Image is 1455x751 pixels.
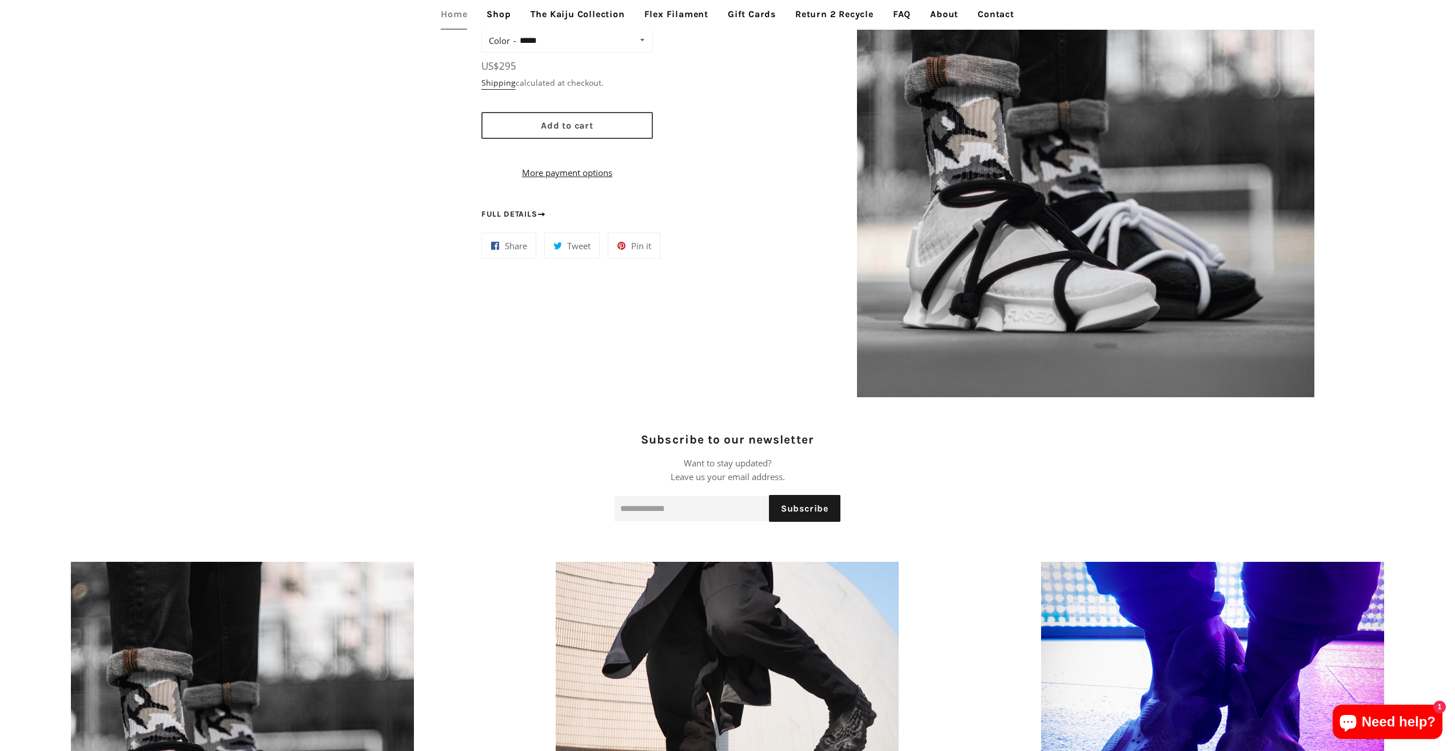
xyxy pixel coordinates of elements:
[631,240,651,251] span: Pin it
[481,77,516,90] a: Shipping
[505,240,527,251] span: Share
[781,503,828,514] span: Subscribe
[541,120,593,131] span: Add to cart
[481,112,653,139] button: Add to cart
[1329,705,1446,742] inbox-online-store-chat: Shopify online store chat
[481,59,516,73] span: US$295
[481,166,653,179] a: More payment options
[481,208,547,221] a: Full details
[769,495,840,522] button: Subscribe
[489,33,516,49] label: Color
[481,77,653,89] div: calculated at checkout.
[567,240,591,251] span: Tweet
